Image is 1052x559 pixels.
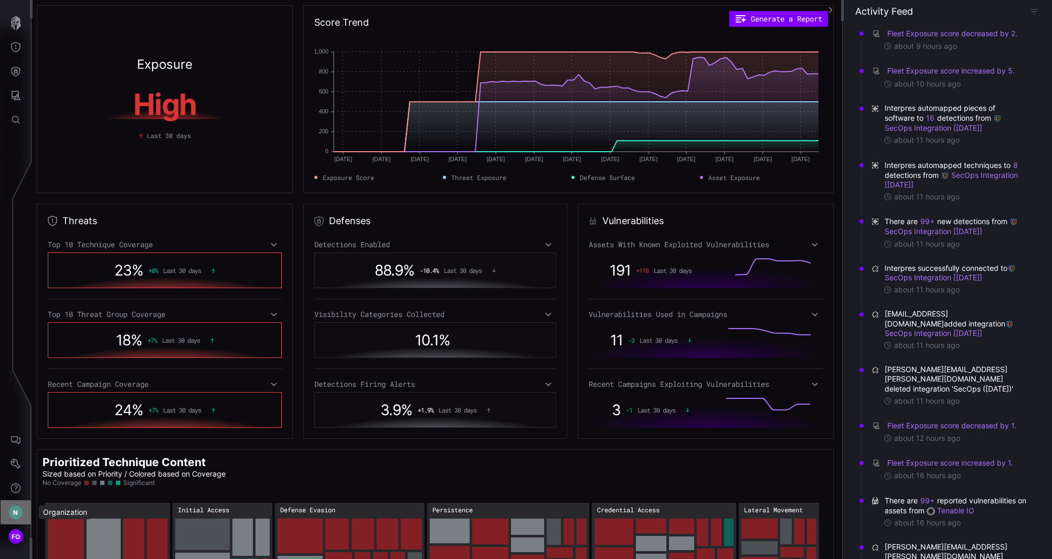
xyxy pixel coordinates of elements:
rect: Credential Access → Credential Access:NTDS: 30 [636,519,666,533]
img: Tenable [927,507,935,515]
span: Interpres automapped techniques to detections from [885,160,1029,190]
text: [DATE] [563,156,581,162]
button: Fleet Exposure score increased by 1. [887,458,1014,468]
span: 18 % [116,331,142,349]
time: about 10 hours ago [894,79,961,89]
time: about 12 hours ago [894,434,960,443]
span: 10.1 % [415,331,450,349]
rect: Lateral Movement → Lateral Movement:Windows Remote Management: 20 [794,519,804,544]
text: [DATE] [640,156,658,162]
div: Detections Firing Alerts [314,379,556,389]
div: Recent Campaign Coverage [48,379,282,389]
span: + 7 % [148,406,158,414]
time: about 11 hours ago [894,135,960,145]
h2: Vulnerabilities [602,215,664,227]
h2: Threats [62,215,97,227]
rect: Persistence → Persistence:Registry Run Keys / Startup Folder: 60 [472,519,508,544]
div: Top 10 Threat Group Coverage [48,310,282,319]
rect: Credential Access → Credential Access:LSA Secrets: 20 [711,519,721,546]
span: 11 [610,331,623,349]
text: 600 [319,88,328,94]
span: Last 30 days [163,267,201,274]
time: about 11 hours ago [894,396,960,406]
rect: Persistence → Persistence:Valid Accounts: 63 [430,519,470,543]
button: Fleet Exposure score decreased by 1. [887,420,1017,431]
span: [PERSON_NAME][EMAIL_ADDRESS][PERSON_NAME][DOMAIN_NAME] deleted integration 'SecOps ([DATE])' [885,365,1029,394]
div: Vulnerabilities Used in Campaigns [589,310,823,319]
span: 3 [612,401,621,419]
rect: Lateral Movement → Lateral Movement:Remote Desktop Protocol: 50 [741,519,778,539]
h4: Activity Feed [855,5,913,17]
text: [DATE] [334,156,353,162]
rect: Lateral Movement → Lateral Movement:Exploitation of Remote Services: 34 [741,541,778,554]
span: N [13,507,18,518]
a: SecOps Integration [[DATE]] [885,263,1018,282]
text: [DATE] [525,156,544,162]
span: Last 30 days [640,336,677,344]
img: Google SecOps [1005,320,1014,329]
button: Fleet Exposure score increased by 5. [887,66,1015,76]
rect: Lateral Movement → Lateral Movement:Remote Services: 19 [807,519,816,544]
button: Generate a Report [729,11,828,27]
rect: Credential Access → Credential Access:Unsecured Credentials: 24 [669,536,694,550]
span: Interpres automapped pieces of software to detections from [885,103,1029,133]
text: [DATE] [449,156,467,162]
span: Significant [123,479,155,487]
span: Last 30 days [654,267,692,274]
span: Threat Exposure [451,173,506,182]
rect: Defense Evasion → Defense Evasion:File Deletion: 37 [401,519,422,550]
span: Last 30 days [637,406,675,414]
p: Sized based on Priority / Colored based on Coverage [42,469,828,479]
a: Tenable IO [927,506,974,515]
span: + 7 % [147,336,157,344]
time: about 11 hours ago [894,239,960,249]
h2: Prioritized Technique Content [42,455,828,469]
span: Last 30 days [162,336,200,344]
span: Asset Exposure [708,173,760,182]
rect: Persistence → Persistence:Local Accounts: 20 [547,547,573,558]
button: 99+ [920,216,935,227]
h2: Defenses [329,215,370,227]
rect: Lateral Movement → Lateral Movement:RDP Hijacking: 19 [780,547,804,557]
time: about 16 hours ago [894,518,961,528]
rect: Credential Access → Credential Access:Kerberoasting: 22 [697,519,708,546]
rect: Credential Access → Credential Access:Private Keys: 26 [669,519,694,534]
span: 24 % [114,401,143,419]
text: 800 [319,68,328,75]
span: -3 [628,336,634,344]
rect: Initial Access → Initial Access:External Remote Services: 34 [256,519,270,556]
button: Fleet Exposure score decreased by 2. [887,28,1018,39]
span: + 1.9 % [418,406,433,414]
rect: Lateral Movement → Lateral Movement:Software Deployment Tools: 22 [780,519,792,544]
img: Google SecOps [1007,265,1016,273]
span: Last 30 days [147,131,191,140]
span: Last 30 days [163,406,201,414]
h2: Score Trend [314,16,369,29]
span: Interpres successfully connected to [885,263,1029,282]
h1: High [66,90,263,119]
rect: Defense Evasion → Defense Evasion:Bypass User Account Control: 41 [325,519,349,550]
span: FO [12,531,20,542]
rect: Defense Evasion → Defense Evasion:Obfuscated Files or Information: 83 [278,519,323,553]
time: about 11 hours ago [894,192,960,202]
text: [DATE] [487,156,505,162]
rect: Persistence → Persistence:External Remote Services: 34 [511,537,544,552]
rect: Defense Evasion → Defense Evasion:Rundll32: 38 [377,519,398,550]
span: + 118 [636,267,649,274]
span: -1 [626,406,632,414]
rect: Persistence → Persistence:BITS Jobs: 20 [577,519,587,545]
span: Last 30 days [444,267,482,274]
span: Exposure Score [323,173,374,182]
div: Visibility Categories Collected [314,310,556,319]
span: Defense Surface [580,173,635,182]
span: There are reported vulnerabilities on assets from [885,495,1029,515]
rect: Persistence → Persistence:Web Shell: 26 [547,519,561,545]
text: [DATE] [677,156,696,162]
div: Top 10 Technique Coverage [48,240,282,249]
button: 16 [926,113,935,123]
text: [DATE] [754,156,772,162]
rect: Credential Access → Credential Access:LSASS Memory: 62 [594,519,633,545]
text: [DATE] [792,156,810,162]
span: No Coverage [42,479,81,487]
span: There are new detections from [885,216,1029,236]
